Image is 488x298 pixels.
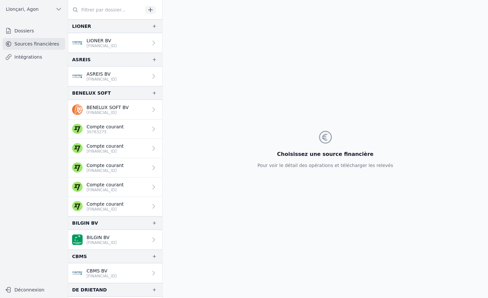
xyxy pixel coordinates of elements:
[72,56,91,64] div: ASREIS
[72,22,91,30] div: LIONER
[87,201,124,207] p: Compte courant
[72,89,111,97] div: BENELUX SOFT
[68,100,162,120] a: BENELUX SOFT BV [FINANCIAL_ID]
[72,201,83,212] img: wise.png
[3,25,65,37] a: Dossiers
[72,182,83,192] img: wise.png
[87,71,117,77] p: ASREIS BV
[87,273,117,279] p: [FINANCIAL_ID]
[72,252,87,260] div: CBMS
[68,66,162,86] a: ASREIS BV [FINANCIAL_ID]
[68,177,162,197] a: Compte courant [FINANCIAL_ID]
[72,268,83,278] img: FINTRO_BE_BUSINESS_GEBABEBB.png
[68,139,162,158] a: Compte courant [FINANCIAL_ID]
[68,33,162,53] a: LIONER BV [FINANCIAL_ID]
[68,197,162,216] a: Compte courant [FINANCIAL_ID]
[87,37,117,44] p: LIONER BV
[87,162,124,169] p: Compte courant
[72,234,83,245] img: BNP_BE_BUSINESS_GEBABEBB.png
[87,240,117,245] p: [FINANCIAL_ID]
[68,158,162,177] a: Compte courant [FINANCIAL_ID]
[87,207,124,212] p: [FINANCIAL_ID]
[87,181,124,188] p: Compte courant
[68,263,162,283] a: CBMS BV [FINANCIAL_ID]
[87,268,117,274] p: CBMS BV
[68,230,162,250] a: BILGIN BV [FINANCIAL_ID]
[87,77,117,82] p: [FINANCIAL_ID]
[72,104,83,115] img: ing.png
[3,285,65,295] button: Déconnexion
[72,124,83,134] img: wise.png
[6,6,39,12] span: Llonçari, Agon
[3,38,65,50] a: Sources financières
[72,38,83,48] img: FINTRO_BE_BUSINESS_GEBABEBB.png
[68,4,143,16] input: Filtrer par dossier...
[87,168,124,173] p: [FINANCIAL_ID]
[87,129,124,135] p: 30763275
[257,162,393,169] p: Pour voir le détail des opérations et télécharger les relevés
[87,149,124,154] p: [FINANCIAL_ID]
[72,143,83,154] img: wise.png
[257,150,393,158] h3: Choisissez une source financière
[68,120,162,139] a: Compte courant 30763275
[87,123,124,130] p: Compte courant
[87,187,124,193] p: [FINANCIAL_ID]
[87,110,129,115] p: [FINANCIAL_ID]
[87,104,129,111] p: BENELUX SOFT BV
[72,71,83,82] img: FINTRO_BE_BUSINESS_GEBABEBB.png
[87,143,124,149] p: Compte courant
[72,162,83,173] img: wise.png
[87,43,117,48] p: [FINANCIAL_ID]
[72,286,107,294] div: DE DRIETAND
[3,4,65,14] button: Llonçari, Agon
[72,219,98,227] div: BILGIN BV
[87,234,117,241] p: BILGIN BV
[3,51,65,63] a: Intégrations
